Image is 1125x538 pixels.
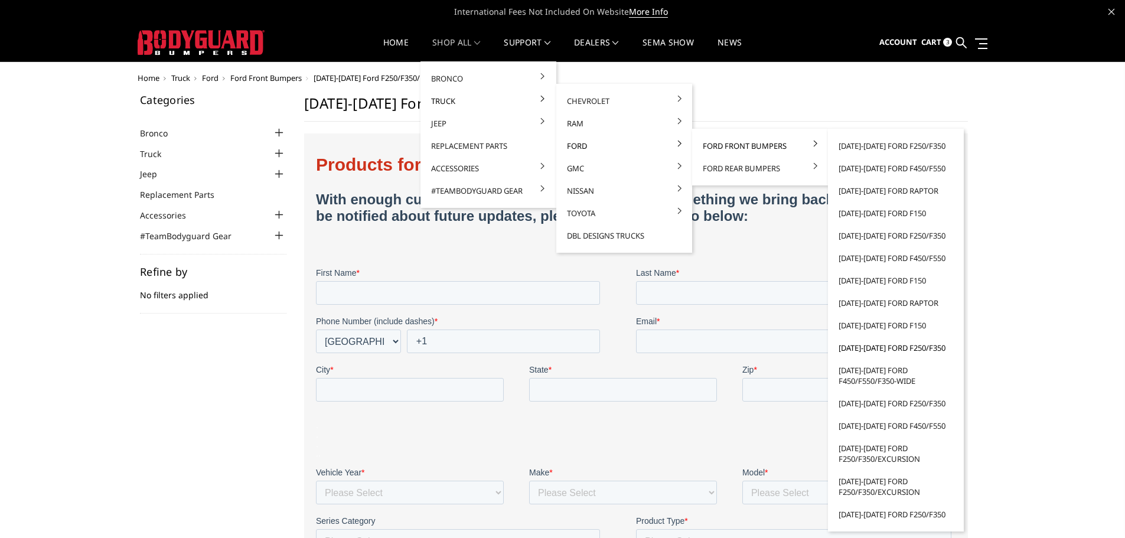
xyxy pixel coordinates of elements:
span: [DATE]-[DATE] Ford F250/F350/Excursion [314,73,454,83]
span: Cart [921,37,941,47]
a: [DATE]-[DATE] Ford F450/F550/F350-wide [833,359,959,392]
a: Cart 3 [921,27,952,58]
a: [DATE]-[DATE] Ford F250/F350 [833,224,959,247]
a: Ford Front Bumpers [230,73,302,83]
span: Email [320,171,341,181]
a: Bronco [425,67,552,90]
a: Chevrolet [561,90,687,112]
a: GMC [561,157,687,180]
h1: [DATE]-[DATE] Ford F250/F350/Excursion [304,94,968,122]
a: [DATE]-[DATE] Ford Raptor [833,180,959,202]
a: Jeep [425,112,552,135]
a: [DATE]-[DATE] Ford F450/F550 [833,247,959,269]
a: [DATE]-[DATE] Ford F150 [833,314,959,337]
span: Product Type [320,371,369,380]
h5: Categories [140,94,286,105]
img: BODYGUARD BUMPERS [138,30,265,55]
div: No filters applied [140,266,286,314]
a: [DATE]-[DATE] Ford F250/F350/Excursion [833,437,959,470]
a: Ford Front Bumpers [697,135,823,157]
span: Model [426,322,449,332]
iframe: Chat Widget [1066,481,1125,538]
a: Bronco [140,127,182,139]
a: Home [138,73,159,83]
a: Replacement Parts [140,188,229,201]
span: Make [213,322,233,332]
span: . [2,304,5,313]
a: Jeep [140,168,172,180]
a: DBL Designs Trucks [561,224,687,247]
a: Nissan [561,180,687,202]
a: [DATE]-[DATE] Ford F150 [833,269,959,292]
a: Truck [140,148,176,160]
a: Accessories [425,157,552,180]
a: Accessories [140,209,201,221]
a: Ford Rear Bumpers [697,157,823,180]
a: Home [383,38,409,61]
a: [DATE]-[DATE] Ford F450/F550 [833,157,959,180]
a: [DATE]-[DATE] Ford F450/F550 [833,415,959,437]
a: News [718,38,742,61]
a: #TeamBodyguard Gear [425,180,552,202]
span: 3 [943,38,952,47]
a: [DATE]-[DATE] Ford Raptor [833,292,959,314]
span: Zip [426,220,438,229]
a: [DATE]-[DATE] Ford F250/F350/Excursion [833,470,959,503]
a: [DATE]-[DATE] Ford F250/F350 [833,392,959,415]
a: Truck [171,73,190,83]
a: Support [504,38,550,61]
a: Account [879,27,917,58]
a: SEMA Show [643,38,694,61]
a: [DATE]-[DATE] Ford F150 [833,202,959,224]
a: [DATE]-[DATE] Ford F250/F350 [833,135,959,157]
a: shop all [432,38,480,61]
a: Replacement Parts [425,135,552,157]
span: Account [879,37,917,47]
span: State [213,220,233,229]
a: Ford [202,73,219,83]
a: [DATE]-[DATE] Ford F250/F350 [833,503,959,526]
a: Toyota [561,202,687,224]
a: Truck [425,90,552,112]
a: More Info [629,6,668,18]
a: [DATE]-[DATE] Ford F250/F350 [833,337,959,359]
a: #TeamBodyguard Gear [140,230,246,242]
a: Dealers [574,38,619,61]
h5: Refine by [140,266,286,277]
a: Ford [561,135,687,157]
a: Ram [561,112,687,135]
